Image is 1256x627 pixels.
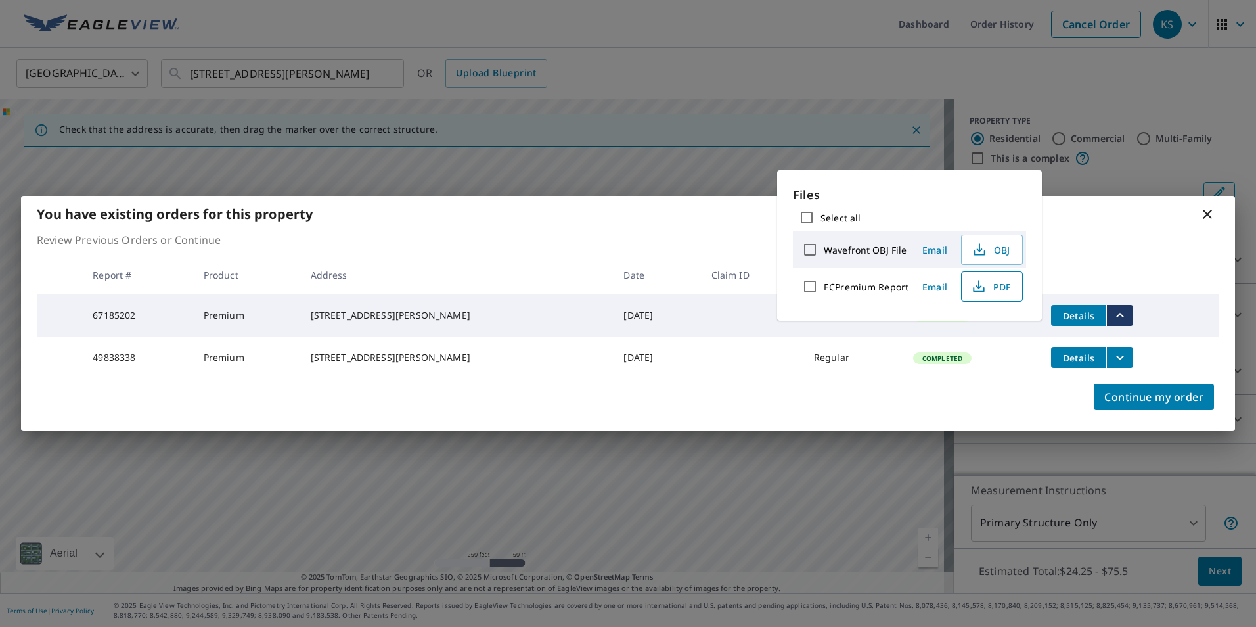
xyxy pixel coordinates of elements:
div: [STREET_ADDRESS][PERSON_NAME] [311,351,603,364]
button: detailsBtn-67185202 [1051,305,1106,326]
button: detailsBtn-49838338 [1051,347,1106,368]
td: Premium [193,337,300,379]
label: ECPremium Report [824,281,908,293]
p: Files [793,186,1026,204]
button: Continue my order [1094,384,1214,410]
th: Address [300,256,614,294]
div: [STREET_ADDRESS][PERSON_NAME] [311,309,603,322]
span: Email [919,244,951,256]
td: Regular [803,337,903,379]
button: PDF [961,271,1023,302]
td: [DATE] [613,294,700,337]
td: [DATE] [613,337,700,379]
th: Report # [82,256,192,294]
td: 49838338 [82,337,192,379]
button: OBJ [961,235,1023,265]
button: Email [914,277,956,297]
label: Select all [820,212,861,224]
span: Email [919,281,951,293]
p: Review Previous Orders or Continue [37,232,1219,248]
td: 67185202 [82,294,192,337]
td: Premium [193,294,300,337]
span: Completed [914,354,970,363]
span: Details [1059,310,1098,322]
span: Continue my order [1104,388,1203,406]
b: You have existing orders for this property [37,205,313,223]
button: filesDropdownBtn-49838338 [1106,347,1133,368]
span: Details [1059,352,1098,364]
th: Claim ID [701,256,803,294]
th: Product [193,256,300,294]
button: Email [914,240,956,260]
label: Wavefront OBJ File [824,244,907,256]
span: OBJ [970,242,1012,258]
button: filesDropdownBtn-67185202 [1106,305,1133,326]
span: PDF [970,279,1012,294]
th: Date [613,256,700,294]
